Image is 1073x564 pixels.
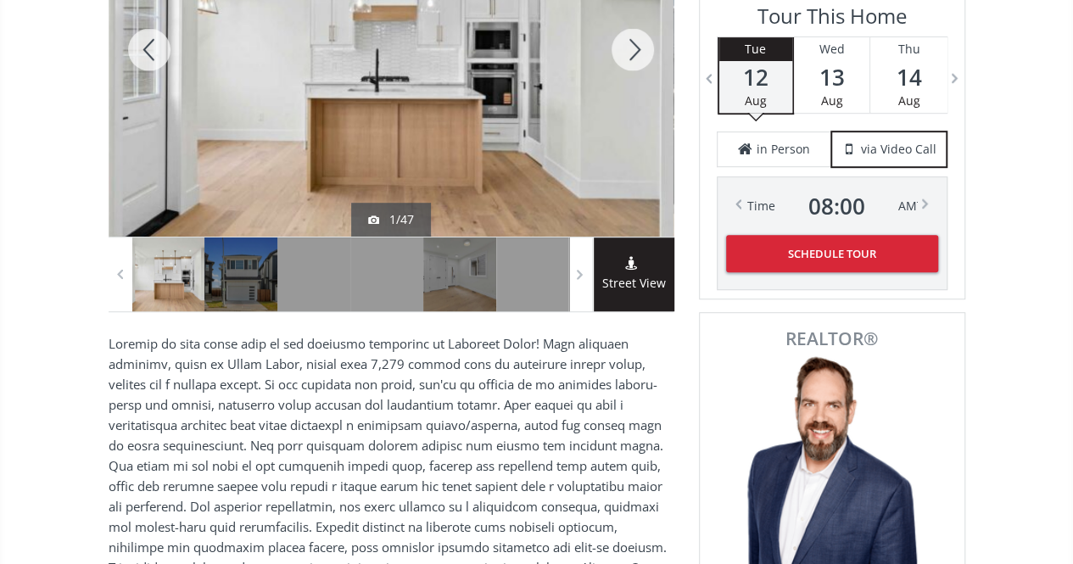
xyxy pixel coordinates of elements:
[821,92,843,109] span: Aug
[870,65,947,89] span: 14
[757,141,810,158] span: in Person
[745,92,767,109] span: Aug
[719,37,792,61] div: Tue
[726,235,938,272] button: Schedule Tour
[808,194,865,218] span: 08 : 00
[870,37,947,61] div: Thu
[719,65,792,89] span: 12
[861,141,936,158] span: via Video Call
[747,194,917,218] div: Time AM
[368,211,414,228] div: 1/47
[898,92,920,109] span: Aug
[794,37,869,61] div: Wed
[717,4,947,36] h3: Tour This Home
[718,330,946,348] span: REALTOR®
[794,65,869,89] span: 13
[594,274,674,293] span: Street View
